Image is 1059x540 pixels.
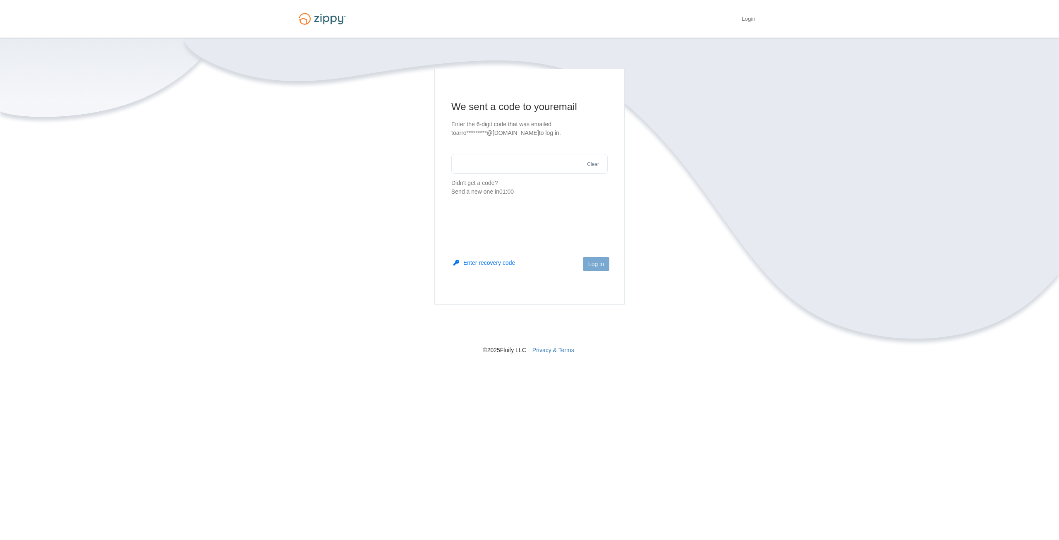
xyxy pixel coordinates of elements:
[583,257,609,271] button: Log in
[451,100,608,113] h1: We sent a code to your email
[451,120,608,137] p: Enter the 6-digit code that was emailed to arro*********@[DOMAIN_NAME] to log in.
[294,305,765,354] nav: © 2025 Floify LLC
[451,187,608,196] div: Send a new one in 01:00
[451,179,608,196] p: Didn't get a code?
[742,16,755,24] a: Login
[294,9,351,29] img: Logo
[532,347,574,353] a: Privacy & Terms
[585,161,601,168] button: Clear
[453,259,515,267] button: Enter recovery code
